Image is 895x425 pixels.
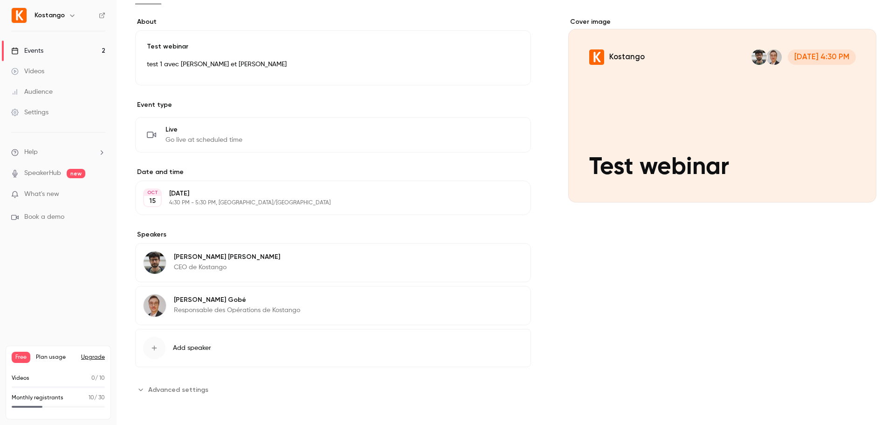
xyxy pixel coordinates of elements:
span: Book a demo [24,212,64,222]
span: Plan usage [36,354,76,361]
p: test 1 avec [PERSON_NAME] et [PERSON_NAME] [147,59,519,70]
span: Go live at scheduled time [165,135,242,145]
label: Date and time [135,167,531,177]
button: Advanced settings [135,382,214,397]
p: Responsable des Opérations de Kostango [174,306,300,315]
label: Cover image [568,17,876,27]
div: Audience [11,87,53,97]
p: [DATE] [169,189,482,198]
span: Free [12,352,30,363]
span: Help [24,147,38,157]
div: Rémy Gobé[PERSON_NAME] GobéResponsable des Opérations de Kostango [135,286,531,325]
p: Videos [12,374,29,383]
a: SpeakerHub [24,168,61,178]
span: 10 [89,395,94,401]
label: About [135,17,531,27]
p: 4:30 PM - 5:30 PM, [GEOGRAPHIC_DATA]/[GEOGRAPHIC_DATA] [169,199,482,207]
p: / 30 [89,394,105,402]
p: / 10 [91,374,105,383]
p: 15 [149,196,156,206]
span: What's new [24,189,59,199]
img: Alexandre Johann [144,251,166,274]
div: Videos [11,67,44,76]
img: Kostango [12,8,27,23]
span: Advanced settings [148,385,208,395]
div: Events [11,46,43,56]
p: Monthly registrants [12,394,63,402]
h6: Kostango [34,11,65,20]
p: [PERSON_NAME] [PERSON_NAME] [174,252,280,262]
span: Live [165,125,242,134]
section: Advanced settings [135,382,531,397]
p: Event type [135,100,531,110]
p: [PERSON_NAME] Gobé [174,295,300,305]
p: Test webinar [147,42,519,51]
span: 0 [91,376,95,381]
p: CEO de Kostango [174,263,280,272]
button: Upgrade [81,354,105,361]
div: OCT [144,189,161,196]
button: Add speaker [135,329,531,367]
label: Speakers [135,230,531,239]
span: Add speaker [173,343,211,353]
section: Cover image [568,17,876,202]
div: Alexandre Johann[PERSON_NAME] [PERSON_NAME]CEO de Kostango [135,243,531,282]
div: Settings [11,108,48,117]
li: help-dropdown-opener [11,147,105,157]
img: Rémy Gobé [144,294,166,317]
span: new [67,169,85,178]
